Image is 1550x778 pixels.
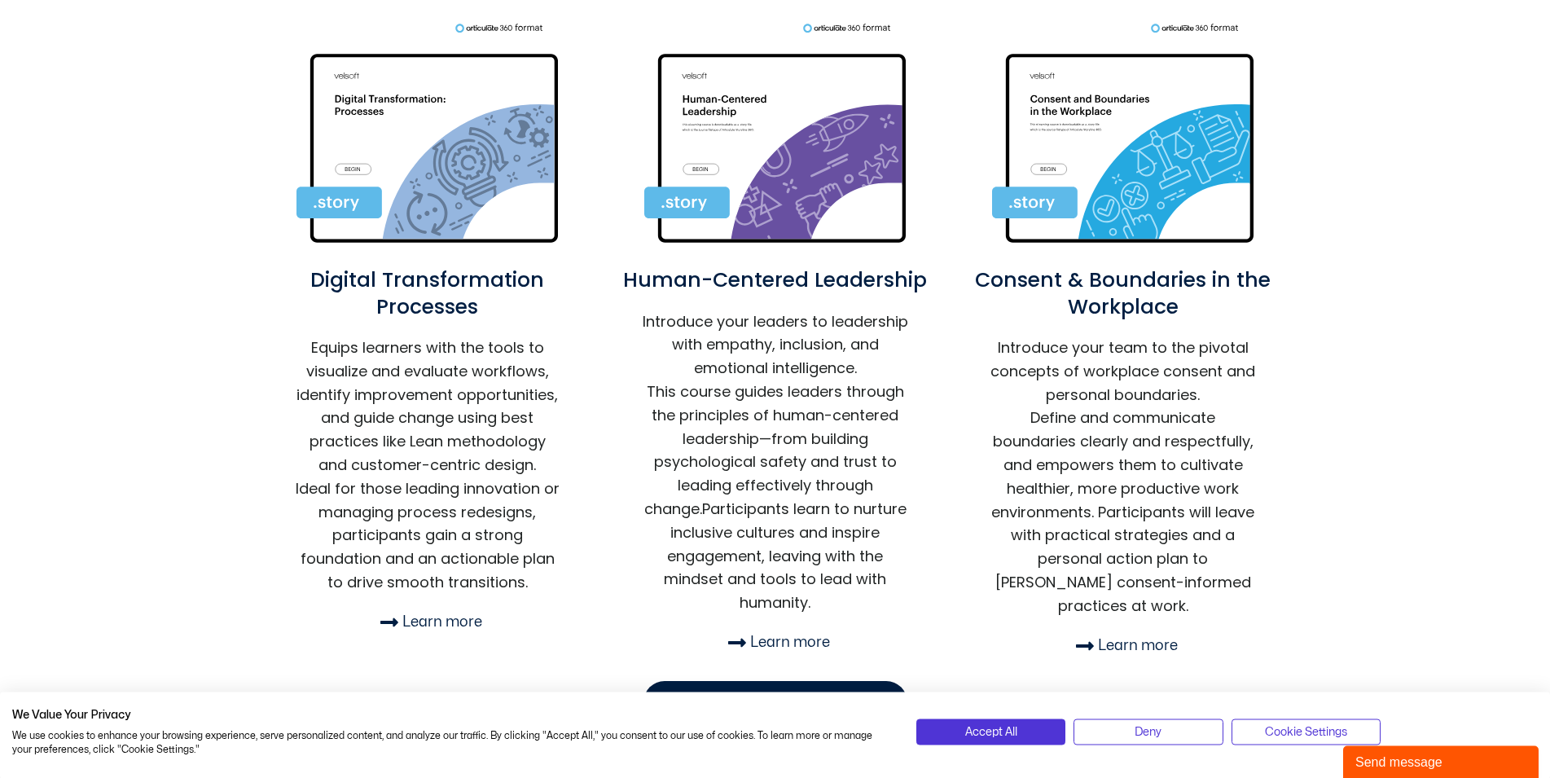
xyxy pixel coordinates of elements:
[12,707,892,722] h2: We Value Your Privacy
[295,336,560,477] p: Equips learners with the tools to visualize and evaluate workflows, identify improvement opportun...
[372,611,481,633] a: Learn more
[1068,635,1177,657] a: Learn more
[916,719,1065,745] button: Accept all cookies
[270,267,585,320] h2: Digital Transformation Processes
[398,611,482,633] span: Learn more
[990,407,1256,618] p: Define and communicate boundaries clearly and respectfully, and empowers them to cultivate health...
[1265,723,1347,741] span: Cookie Settings
[746,631,830,653] span: Learn more
[1074,719,1223,745] button: Deny all cookies
[1135,723,1161,741] span: Deny
[965,723,1017,741] span: Accept All
[618,267,933,294] h2: Human-Centered Leadership
[664,499,907,613] span: Participants learn to nurture inclusive cultures and inspire engagement, leaving with the mindset...
[12,728,892,756] p: We use cookies to enhance your browsing experience, serve personalized content, and analyze our t...
[720,631,829,653] a: Learn more
[643,380,908,615] p: This course guides leaders through the principles of human-centered leadership—from building psyc...
[1343,742,1542,778] iframe: chat widget
[643,310,908,380] p: Introduce your leaders to leadership with empathy, inclusion, and emotional intelligence.
[966,267,1280,320] h2: Consent & Boundaries in the Workplace
[295,477,560,595] p: Ideal for those leading innovation or managing process redesigns, participants gain a strong foun...
[990,336,1256,407] p: Introduce your team to the pivotal concepts of workplace consent and personal boundaries.
[1094,635,1178,657] span: Learn more
[1232,719,1381,745] button: Adjust cookie preferences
